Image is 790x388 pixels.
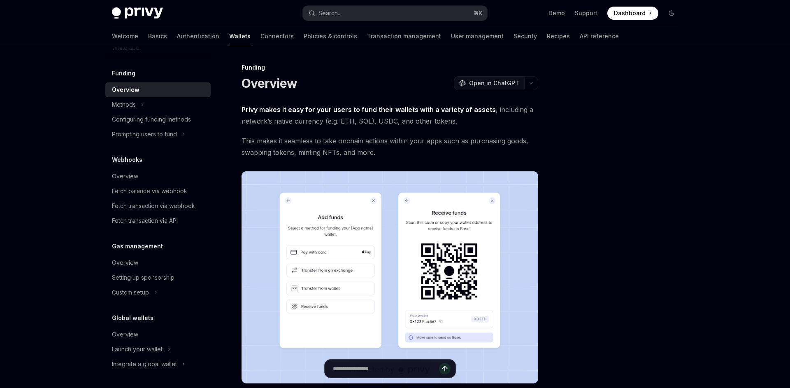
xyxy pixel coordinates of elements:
[112,330,138,339] div: Overview
[242,104,538,127] span: , including a network’s native currency (e.g. ETH, SOL), USDC, and other tokens.
[451,26,504,46] a: User management
[112,171,138,181] div: Overview
[607,7,658,20] a: Dashboard
[242,63,538,72] div: Funding
[547,26,570,46] a: Recipes
[367,26,441,46] a: Transaction management
[112,273,174,283] div: Setting up sponsorship
[665,7,678,20] button: Toggle dark mode
[454,76,524,90] button: Open in ChatGPT
[112,7,163,19] img: dark logo
[260,26,294,46] a: Connectors
[303,6,487,21] button: Search...⌘K
[112,258,138,268] div: Overview
[112,85,139,95] div: Overview
[474,10,482,16] span: ⌘ K
[112,344,163,354] div: Launch your wallet
[318,8,342,18] div: Search...
[112,129,177,139] div: Prompting users to fund
[242,171,538,383] img: images/Funding.png
[304,26,357,46] a: Policies & controls
[105,213,211,228] a: Fetch transaction via API
[242,105,496,114] strong: Privy makes it easy for your users to fund their wallets with a variety of assets
[105,82,211,97] a: Overview
[112,241,163,251] h5: Gas management
[105,169,211,184] a: Overview
[112,201,195,211] div: Fetch transaction via webhook
[575,9,597,17] a: Support
[469,79,519,87] span: Open in ChatGPT
[112,186,187,196] div: Fetch balance via webhook
[112,115,191,124] div: Configuring funding methods
[242,76,297,91] h1: Overview
[112,100,136,110] div: Methods
[513,26,537,46] a: Security
[112,216,178,226] div: Fetch transaction via API
[229,26,251,46] a: Wallets
[105,112,211,127] a: Configuring funding methods
[242,135,538,158] span: This makes it seamless to take onchain actions within your apps such as purchasing goods, swappin...
[580,26,619,46] a: API reference
[177,26,219,46] a: Authentication
[112,287,149,297] div: Custom setup
[112,68,135,78] h5: Funding
[614,9,646,17] span: Dashboard
[105,255,211,270] a: Overview
[112,26,138,46] a: Welcome
[112,359,177,369] div: Integrate a global wallet
[112,313,153,323] h5: Global wallets
[105,270,211,285] a: Setting up sponsorship
[148,26,167,46] a: Basics
[105,199,211,213] a: Fetch transaction via webhook
[439,363,451,374] button: Send message
[112,155,142,165] h5: Webhooks
[548,9,565,17] a: Demo
[105,184,211,199] a: Fetch balance via webhook
[105,327,211,342] a: Overview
